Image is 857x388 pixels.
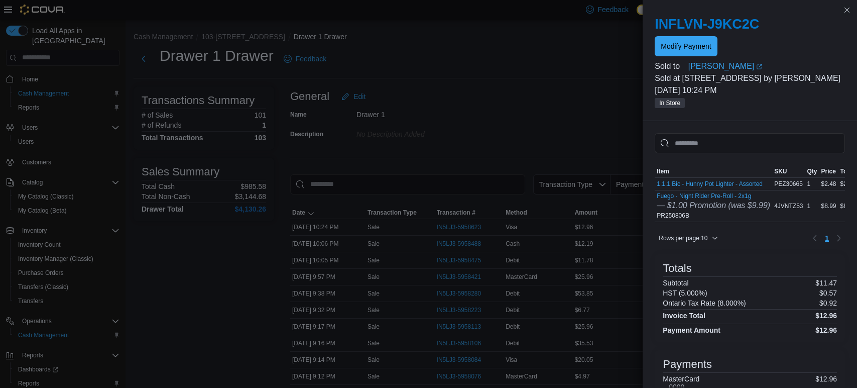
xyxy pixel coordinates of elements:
[655,36,717,56] button: Modify Payment
[663,289,707,297] h6: HST (5.000%)
[821,230,833,246] ul: Pagination for table: MemoryTable from EuiInMemoryTable
[657,167,669,175] span: Item
[815,326,837,334] h4: $12.96
[807,167,817,175] span: Qty
[841,4,853,16] button: Close this dialog
[663,326,720,334] h4: Payment Amount
[805,165,819,177] button: Qty
[657,180,763,187] button: 1.1.1 Bic - Hunny Pot Lighter - Assorted
[815,312,837,320] h4: $12.96
[655,84,845,96] p: [DATE] 10:24 PM
[655,72,845,84] p: Sold at [STREET_ADDRESS] by [PERSON_NAME]
[819,289,837,297] p: $0.57
[772,165,805,177] button: SKU
[825,233,829,243] span: 1
[688,60,845,72] a: [PERSON_NAME]External link
[774,167,787,175] span: SKU
[833,232,845,244] button: Next page
[661,41,711,51] span: Modify Payment
[663,279,688,287] h6: Subtotal
[655,232,721,244] button: Rows per page:10
[819,178,838,190] div: $2.48
[655,16,845,32] h2: INFLVN-J9KC2C
[815,279,837,287] p: $11.47
[657,192,770,200] button: Fuego - Night Rider Pre-Roll - 2x1g
[840,167,854,175] span: Total
[655,133,845,153] input: This is a search bar. As you type, the results lower in the page will automatically filter.
[663,299,746,307] h6: Ontario Tax Rate (8.000%)
[819,165,838,177] button: Price
[821,167,836,175] span: Price
[819,299,837,307] p: $0.92
[805,178,819,190] div: 1
[809,230,845,246] nav: Pagination for table: MemoryTable from EuiInMemoryTable
[663,375,699,383] h6: MasterCard
[663,358,712,370] h3: Payments
[657,192,770,220] div: PR250806B
[663,262,691,274] h3: Totals
[821,230,833,246] button: Page 1 of 1
[659,234,707,242] span: Rows per page : 10
[809,232,821,244] button: Previous page
[805,200,819,212] div: 1
[819,200,838,212] div: $8.99
[657,200,770,212] div: — $1.00 Promotion (was $9.99)
[756,64,762,70] svg: External link
[663,312,705,320] h4: Invoice Total
[655,98,685,108] span: In Store
[655,60,686,72] div: Sold to
[659,99,680,108] span: In Store
[774,202,803,210] span: 4JVNTZ53
[655,165,772,177] button: Item
[774,180,803,188] span: PEZ30665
